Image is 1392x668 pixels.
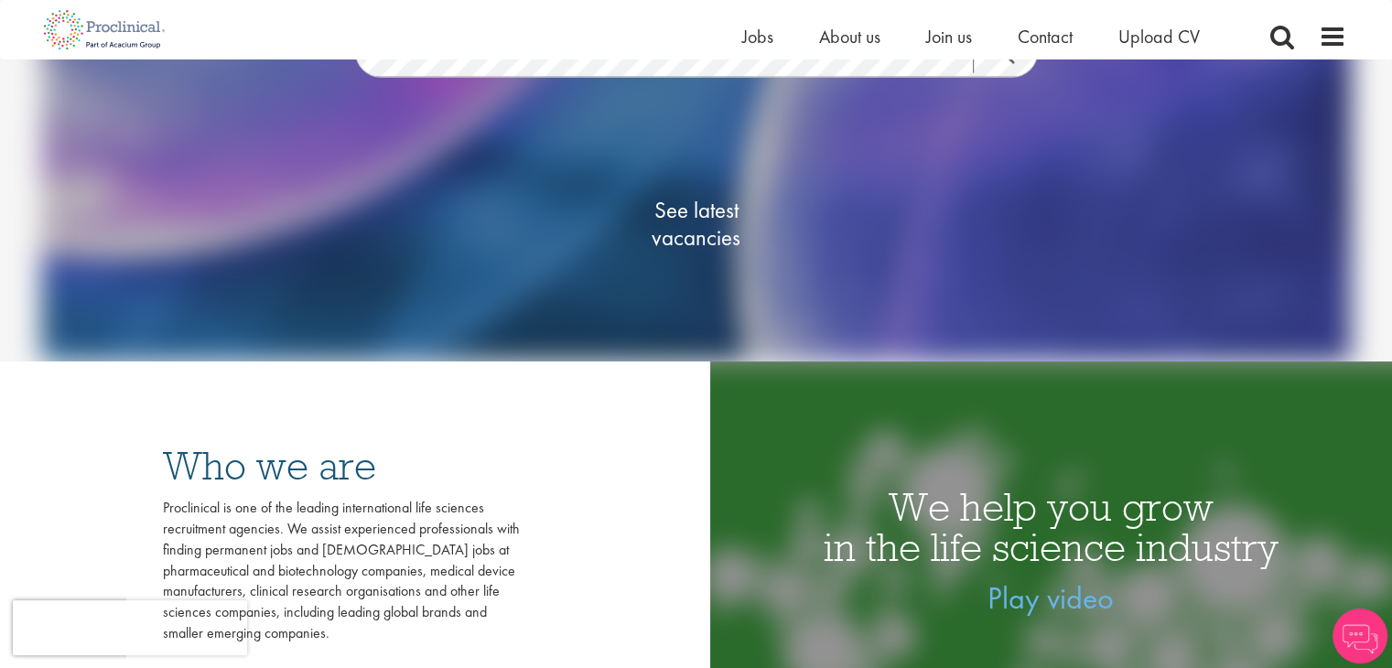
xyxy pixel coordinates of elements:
[819,25,880,48] a: About us
[742,25,773,48] a: Jobs
[605,196,788,251] span: See latest vacancies
[163,446,520,486] h3: Who we are
[987,578,1114,618] a: Play video
[13,600,247,655] iframe: reCAPTCHA
[926,25,972,48] a: Join us
[1018,25,1073,48] a: Contact
[1118,25,1200,48] a: Upload CV
[605,123,788,324] a: See latestvacancies
[1333,609,1387,663] img: Chatbot
[163,498,520,644] div: Proclinical is one of the leading international life sciences recruitment agencies. We assist exp...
